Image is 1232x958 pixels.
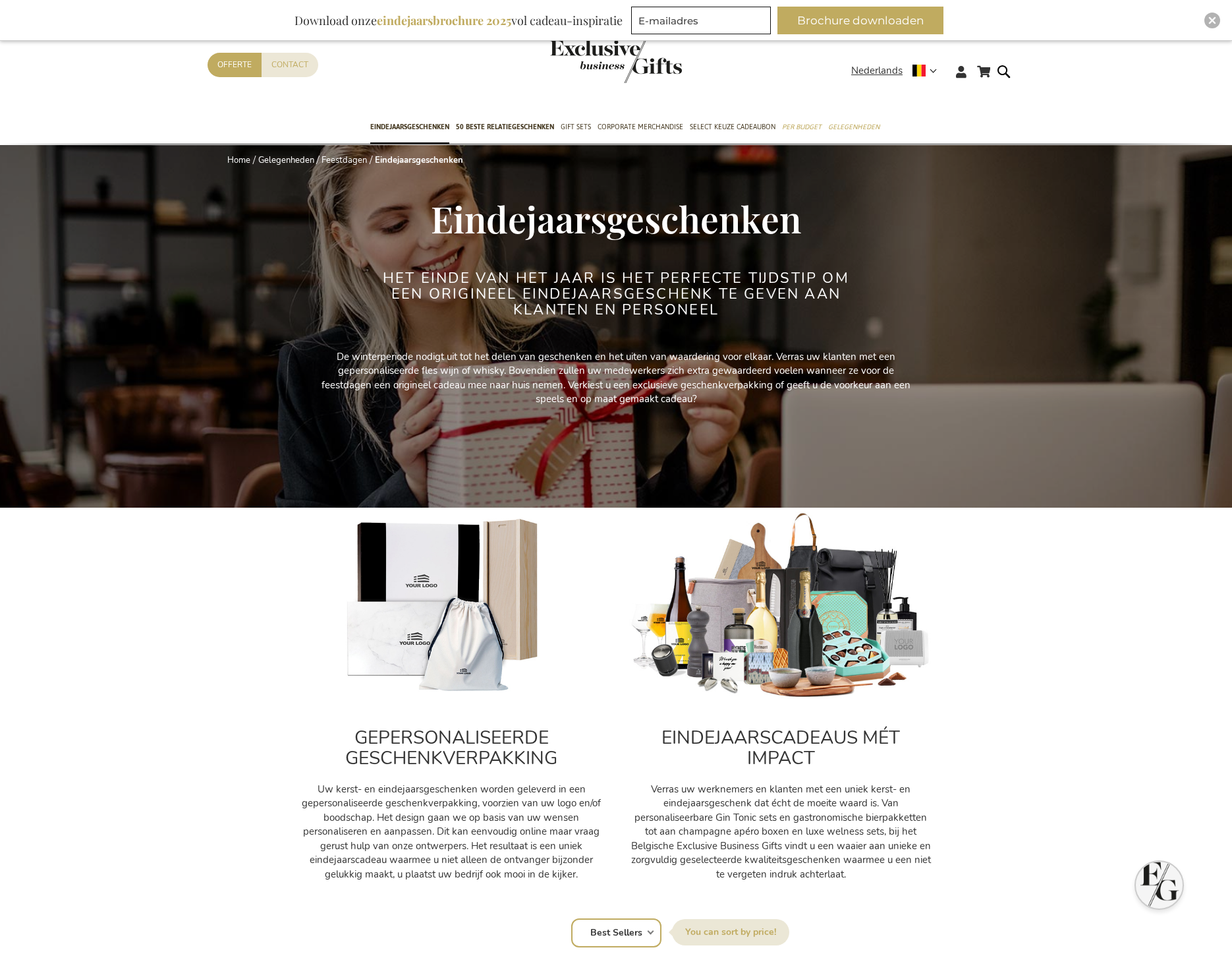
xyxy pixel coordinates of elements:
[631,7,775,38] form: marketing offers and promotions
[672,919,789,945] label: Sorteer op
[227,154,250,166] a: Home
[322,154,367,166] a: Feestdagen
[629,728,932,769] h2: EINDEJAARSCADEAUS MÉT IMPACT
[629,783,932,882] p: Verras uw werknemers en klanten met een uniek kerst- en eindejaarsgeschenk dat écht de moeite waa...
[629,512,932,701] img: cadeau_personeel_medewerkers-kerst_1
[431,194,801,243] span: Eindejaarsgeschenken
[258,154,314,166] a: Gelegenheden
[300,728,603,769] h2: GEPERSONALISEERDE GESCHENKVERPAKKING
[631,7,771,34] input: E-mailadres
[851,63,945,78] div: Nederlands
[550,40,682,83] img: Exclusive Business gifts logo
[777,7,943,34] button: Brochure downloaden
[561,120,591,134] span: Gift Sets
[300,783,603,882] p: Uw kerst- en eindejaarsgeschenken worden geleverd in een gepersonaliseerde geschenkverpakking, vo...
[289,7,629,34] div: Download onze vol cadeau-inspiratie
[262,53,318,77] a: Contact
[375,154,463,166] strong: Eindejaarsgeschenken
[377,13,511,28] b: eindejaarsbrochure 2025
[369,270,863,318] h2: Het einde van het jaar is het perfecte tijdstip om een origineel eindejaarsgeschenk te geven aan ...
[300,512,603,701] img: Personalised_gifts
[690,120,775,134] span: Select Keuze Cadeaubon
[320,350,912,407] p: De winterperiode nodigt uit tot het delen van geschenken en het uiten van waardering voor elkaar....
[456,120,554,134] span: 50 beste relatiegeschenken
[598,120,683,134] span: Corporate Merchandise
[208,53,262,77] a: Offerte
[828,120,880,134] span: Gelegenheden
[782,120,822,134] span: Per Budget
[1208,16,1216,24] img: Close
[370,120,449,134] span: Eindejaarsgeschenken
[1204,13,1220,28] div: Close
[550,40,616,83] a: store logo
[851,63,903,78] span: Nederlands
